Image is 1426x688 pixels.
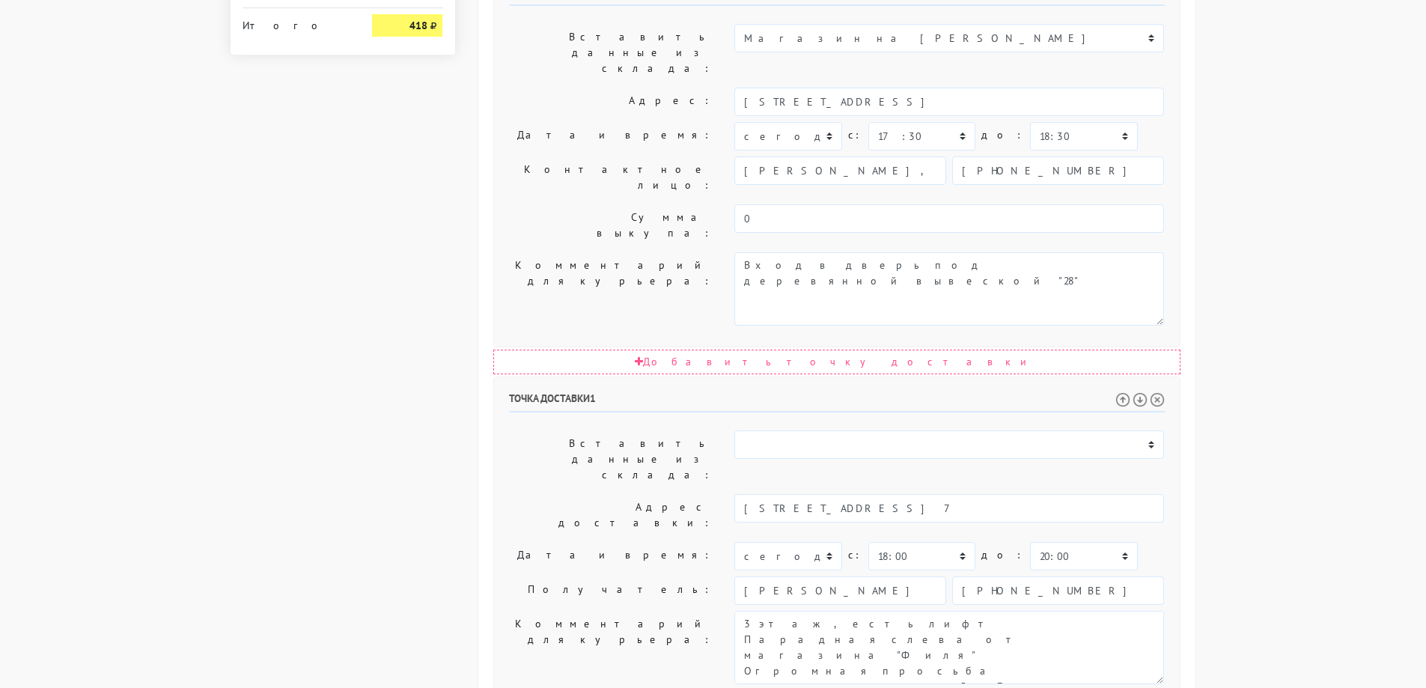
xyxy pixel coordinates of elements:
label: c: [848,122,862,148]
label: Комментарий для курьера: [498,252,724,326]
label: Адрес доставки: [498,494,724,536]
label: до: [981,542,1024,568]
input: Телефон [952,576,1164,605]
input: Имя [734,576,946,605]
label: Контактное лицо: [498,156,724,198]
label: до: [981,122,1024,148]
input: Имя [734,156,946,185]
span: 1 [590,392,596,405]
input: Телефон [952,156,1164,185]
label: Дата и время: [498,542,724,570]
label: Вставить данные из склада: [498,430,724,488]
label: Вставить данные из склада: [498,24,724,82]
strong: 418 [409,19,427,32]
div: Итого [243,14,350,31]
label: Получатель: [498,576,724,605]
label: Комментарий для курьера: [498,611,724,684]
textarea: Вход в дверь под деревянной вывеской "28" 3 этаж, есть лифт Парадная слева от магазина "Филя" Огр... [734,611,1164,684]
h6: Точка доставки [509,392,1165,413]
div: Добавить точку доставки [493,350,1180,374]
label: Дата и время: [498,122,724,150]
label: Адрес: [498,88,724,116]
textarea: Вход в дверь под деревянной вывеской "28" [734,252,1164,326]
label: Сумма выкупа: [498,204,724,246]
label: c: [848,542,862,568]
